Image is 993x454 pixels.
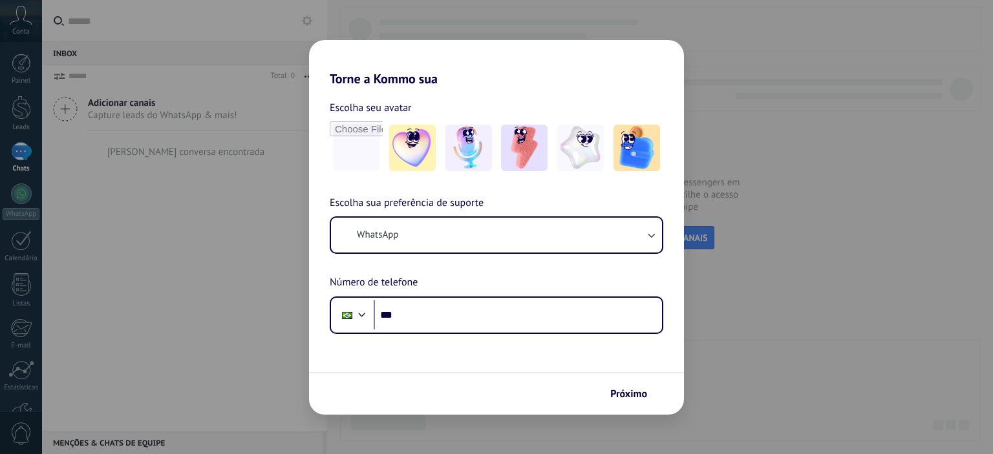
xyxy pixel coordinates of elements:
[501,125,548,171] img: -3.jpeg
[330,195,484,212] span: Escolha sua preferência de suporte
[445,125,492,171] img: -2.jpeg
[357,229,398,242] span: WhatsApp
[330,274,418,291] span: Número de telefone
[604,383,665,405] button: Próximo
[389,125,436,171] img: -1.jpeg
[614,125,660,171] img: -5.jpeg
[335,302,359,329] div: Brazil: + 55
[557,125,604,171] img: -4.jpeg
[331,218,662,253] button: WhatsApp
[610,389,647,398] span: Próximo
[309,40,684,87] h2: Torne a Kommo sua
[330,99,412,116] span: Escolha seu avatar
